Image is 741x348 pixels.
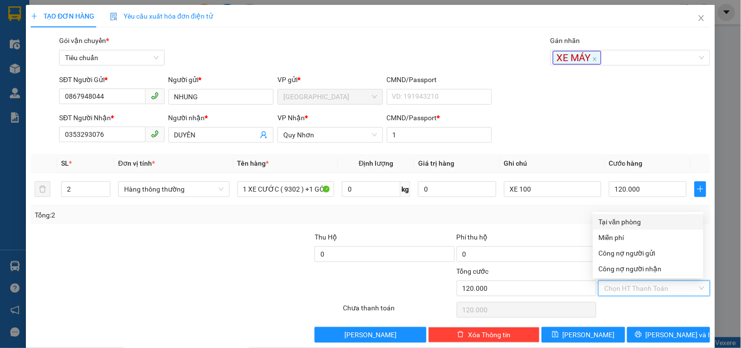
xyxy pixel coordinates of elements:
div: SĐT Người Nhận [59,112,164,123]
div: SĐT Người Gửi [59,74,164,85]
span: Tổng cước [457,267,489,275]
div: Miễn phí [599,232,698,243]
span: plus [31,13,38,20]
span: Gói vận chuyển [59,37,109,44]
span: [PERSON_NAME] [563,329,615,340]
input: 0 [418,181,496,197]
span: Tên hàng [237,159,269,167]
span: Cước hàng [609,159,643,167]
div: Cước gửi hàng sẽ được ghi vào công nợ của người gửi [593,245,703,261]
span: SL [61,159,69,167]
button: plus [695,181,706,197]
span: phone [151,130,159,138]
label: Gán nhãn [550,37,580,44]
span: Giá trị hàng [418,159,454,167]
button: Close [688,5,715,32]
span: Quy Nhơn [283,128,377,142]
input: VD: Bàn, Ghế [237,181,335,197]
span: Xóa Thông tin [468,329,510,340]
button: printer[PERSON_NAME] và In [627,327,710,343]
button: deleteXóa Thông tin [428,327,540,343]
span: save [552,331,559,339]
span: XE MÁY [553,51,601,65]
span: Tiêu chuẩn [65,50,158,65]
button: delete [35,181,50,197]
span: delete [457,331,464,339]
span: Định lượng [359,159,394,167]
div: Tại văn phòng [599,217,698,227]
span: VP Nhận [277,114,305,122]
div: Tổng: 2 [35,210,287,220]
div: CMND/Passport [387,112,492,123]
span: phone [151,92,159,100]
div: Người nhận [169,112,274,123]
span: Yêu cầu xuất hóa đơn điện tử [110,12,213,20]
span: TẠO ĐƠN HÀNG [31,12,94,20]
span: Đơn vị tính [118,159,155,167]
button: [PERSON_NAME] [315,327,426,343]
div: CMND/Passport [387,74,492,85]
span: [PERSON_NAME] [344,329,397,340]
span: kg [401,181,410,197]
div: Chưa thanh toán [342,303,455,320]
div: Phí thu hộ [457,232,597,246]
span: Hàng thông thường [124,182,224,196]
div: Công nợ người nhận [599,263,698,274]
button: save[PERSON_NAME] [542,327,625,343]
th: Ghi chú [500,154,605,173]
div: Người gửi [169,74,274,85]
div: Công nợ người gửi [599,248,698,259]
input: Ghi Chú [504,181,601,197]
span: close [698,14,705,22]
img: icon [110,13,118,21]
span: close [593,57,597,62]
span: plus [695,185,706,193]
span: printer [635,331,642,339]
div: VP gửi [277,74,382,85]
span: user-add [260,131,268,139]
span: Thu Hộ [315,233,337,241]
span: Tuy Hòa [283,89,377,104]
span: [PERSON_NAME] và In [646,329,714,340]
div: Cước gửi hàng sẽ được ghi vào công nợ của người nhận [593,261,703,277]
